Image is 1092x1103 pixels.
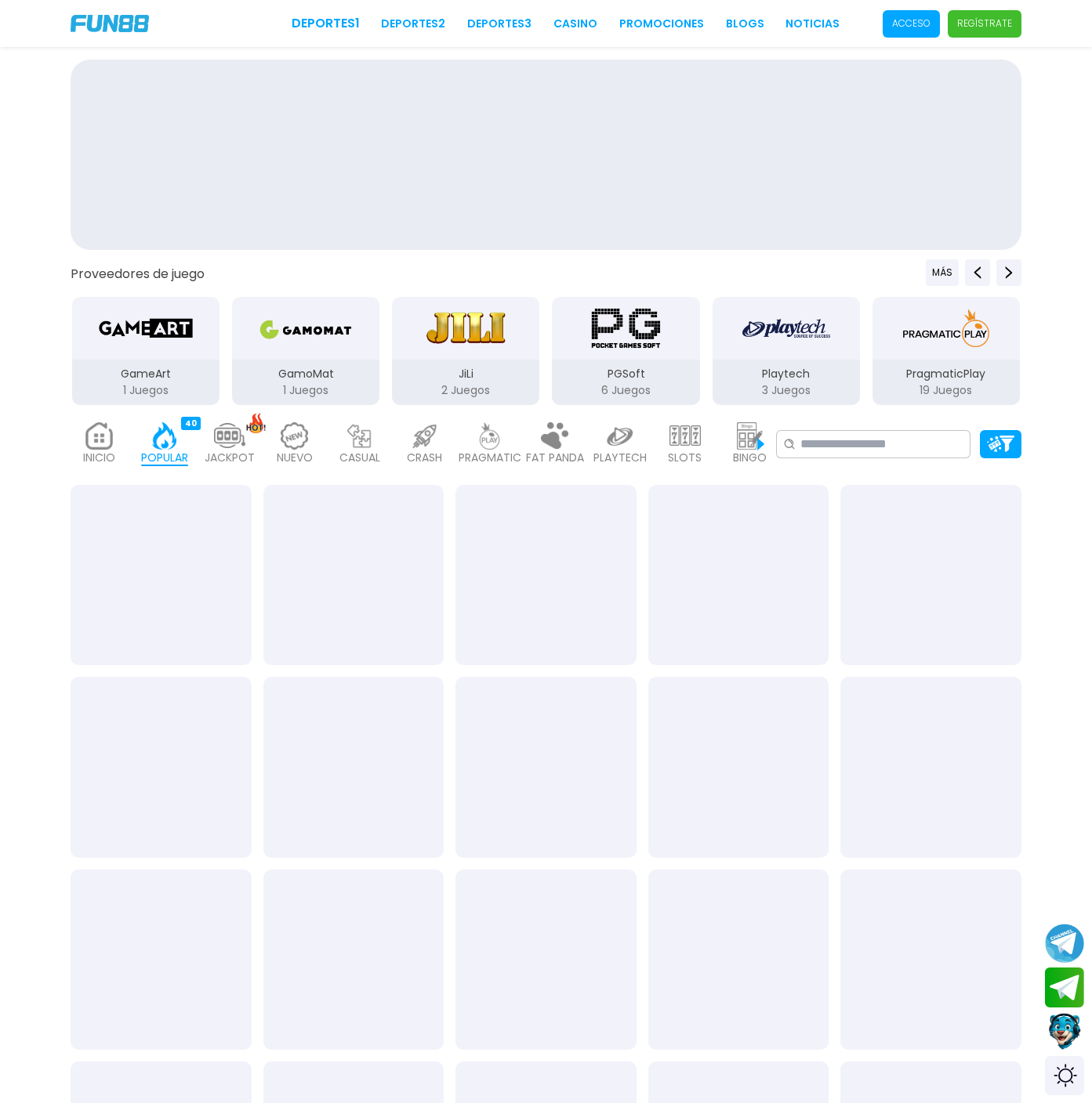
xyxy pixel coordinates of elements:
button: Next providers [996,259,1021,286]
img: Company Logo [71,15,149,32]
img: playtech_light.webp [604,422,636,450]
p: GameArt [72,366,219,382]
img: home_light.webp [84,422,115,450]
img: crash_light.webp [409,422,441,450]
p: Regístrate [957,16,1012,31]
a: Deportes3 [467,16,531,32]
img: jackpot_light.webp [214,422,245,450]
a: NOTICIAS [785,16,840,32]
p: POPULAR [141,450,188,466]
img: PragmaticPlay [897,306,996,350]
button: PragmaticPlay [866,295,1026,407]
p: GamoMat [232,366,379,382]
button: Proveedores de juego [71,266,205,282]
p: PragmaticPlay [873,366,1020,382]
button: GamoMat [226,295,386,407]
img: GameArt [96,306,195,350]
button: JiLi [386,295,546,407]
img: slots_light.webp [669,422,701,450]
p: 6 Juegos [552,382,699,399]
img: bingo_light.webp [735,422,766,450]
img: hot [246,413,266,434]
p: JACKPOT [205,450,255,466]
button: PGSoft [546,295,706,407]
img: JiLi [416,306,515,350]
p: 1 Juegos [72,382,219,399]
p: CRASH [407,450,442,466]
a: Promociones [619,16,704,32]
p: CASUAL [339,450,380,466]
img: casual_light.webp [344,422,375,450]
p: JiLi [392,366,539,382]
p: PRAGMATIC [459,450,521,466]
button: Contact customer service [1045,1011,1084,1052]
p: PLAYTECH [593,450,647,466]
p: 3 Juegos [713,382,860,399]
button: Playtech [706,295,866,407]
button: Previous providers [926,259,959,286]
a: Deportes1 [292,14,360,33]
p: SLOTS [668,450,702,466]
a: CASINO [553,16,597,32]
p: FAT PANDA [526,450,584,466]
p: INICIO [83,450,115,466]
a: Deportes2 [381,16,445,32]
p: BINGO [733,450,767,466]
img: GamoMat [256,306,355,350]
p: 1 Juegos [232,382,379,399]
img: PGSoft [576,306,675,350]
p: PGSoft [552,366,699,382]
img: popular_active.webp [149,422,180,450]
button: Previous providers [965,259,990,286]
div: Switch theme [1045,1056,1084,1095]
img: pragmatic_light.webp [474,422,506,450]
img: Platform Filter [987,436,1014,452]
div: 40 [181,417,201,430]
button: Join telegram [1045,967,1084,1008]
button: Join telegram channel [1045,923,1084,964]
img: new_light.webp [279,422,310,450]
p: 19 Juegos [873,382,1020,399]
p: Acceso [892,16,931,31]
img: Playtech [742,306,830,350]
img: fat_panda_light.webp [539,422,571,450]
button: GameArt [66,295,226,407]
p: 2 Juegos [392,382,539,399]
a: BLOGS [726,16,764,32]
p: Playtech [713,366,860,382]
p: NUEVO [277,450,313,466]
